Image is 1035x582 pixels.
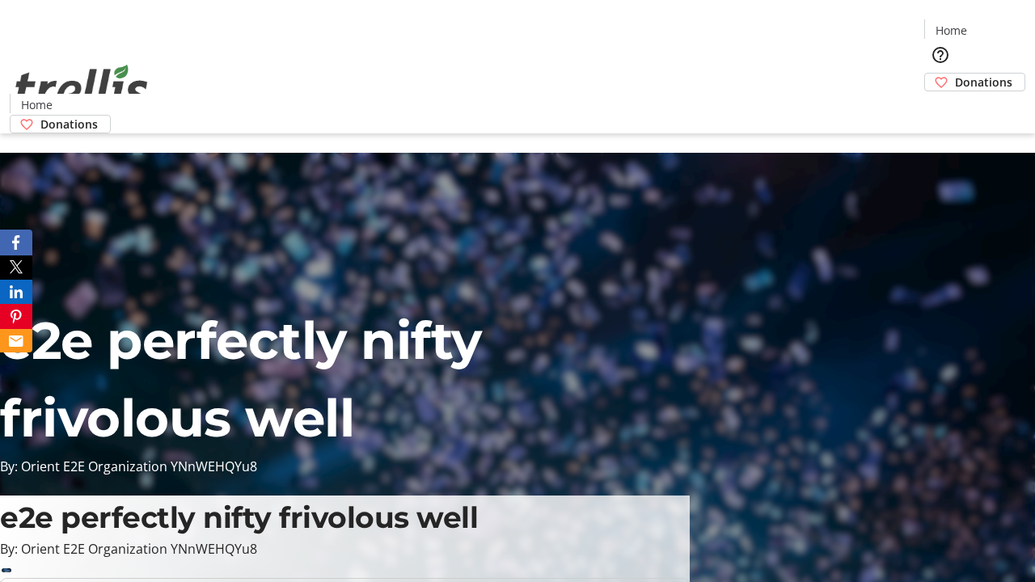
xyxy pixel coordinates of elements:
a: Donations [10,115,111,133]
span: Donations [40,116,98,133]
img: Orient E2E Organization YNnWEHQYu8's Logo [10,47,154,128]
span: Home [936,22,967,39]
button: Help [924,39,957,71]
a: Donations [924,73,1025,91]
span: Donations [955,74,1012,91]
span: Home [21,96,53,113]
button: Cart [924,91,957,124]
a: Home [925,22,977,39]
a: Home [11,96,62,113]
